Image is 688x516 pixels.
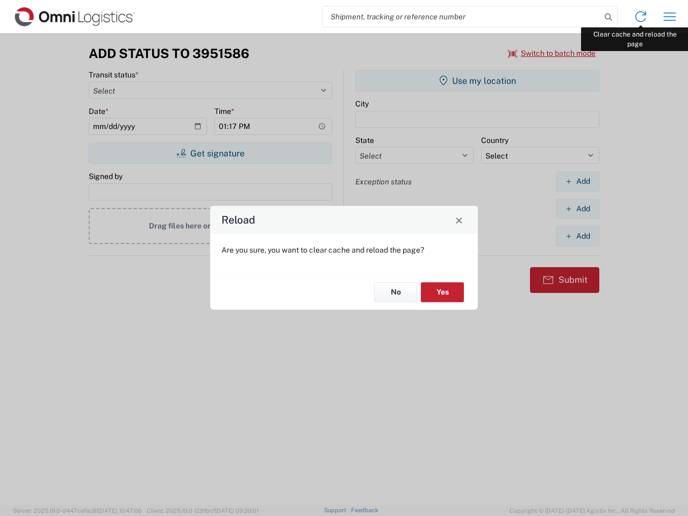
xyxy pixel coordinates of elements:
button: Yes [421,282,464,302]
h4: Reload [221,212,255,228]
button: Close [451,212,467,227]
p: Are you sure, you want to clear cache and reload the page? [221,245,467,255]
button: No [374,282,417,302]
input: Shipment, tracking or reference number [322,6,601,27]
